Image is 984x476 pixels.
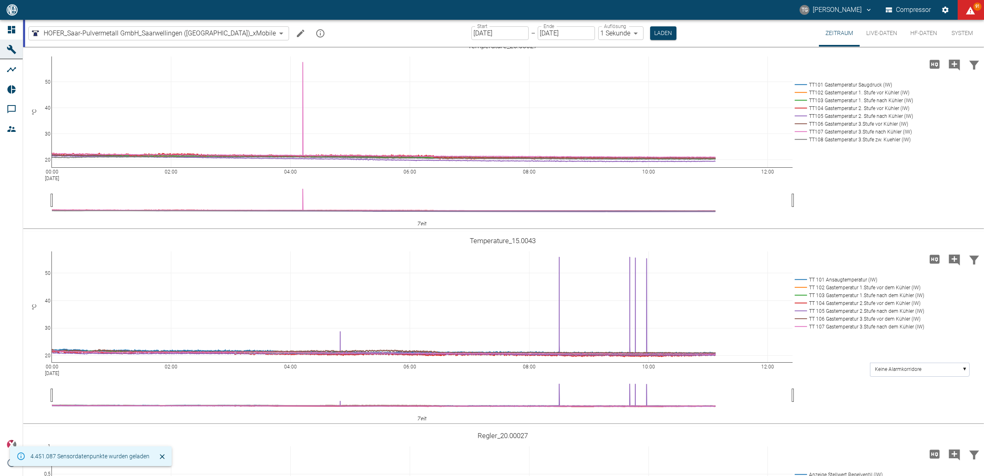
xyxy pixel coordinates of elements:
[964,443,984,465] button: Daten filtern
[156,450,168,463] button: Schließen
[44,28,276,38] span: HOFER_Saar-Pulvermetall GmbH_Saarwellingen ([GEOGRAPHIC_DATA])_xMobile
[598,26,644,40] div: 1 Sekunde
[884,2,933,17] button: Compressor
[292,25,309,42] button: Machine bearbeiten
[7,440,16,450] img: Xplore Logo
[875,366,921,372] text: Keine Alarmkorridore
[944,54,964,75] button: Kommentar hinzufügen
[925,255,944,263] span: Hohe Auflösung
[798,2,874,17] button: thomas.gregoir@neuman-esser.com
[6,4,19,15] img: logo
[819,20,860,47] button: Zeitraum
[925,60,944,68] span: Hohe Auflösung
[650,26,676,40] button: Laden
[964,54,984,75] button: Daten filtern
[964,249,984,270] button: Daten filtern
[944,443,964,465] button: Kommentar hinzufügen
[471,26,529,40] input: DD.MM.YYYY
[944,20,981,47] button: System
[925,450,944,457] span: Hohe Auflösung
[860,20,904,47] button: Live-Daten
[973,2,982,11] span: 91
[538,26,595,40] input: DD.MM.YYYY
[30,449,149,464] div: 4.451.087 Sensordatenpunkte wurden geladen
[944,249,964,270] button: Kommentar hinzufügen
[531,28,535,38] p: –
[604,23,626,30] label: Auflösung
[30,28,276,38] a: HOFER_Saar-Pulvermetall GmbH_Saarwellingen ([GEOGRAPHIC_DATA])_xMobile
[543,23,554,30] label: Ende
[312,25,329,42] button: mission info
[904,20,944,47] button: HF-Daten
[800,5,809,15] div: TG
[477,23,487,30] label: Start
[938,2,953,17] button: Einstellungen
